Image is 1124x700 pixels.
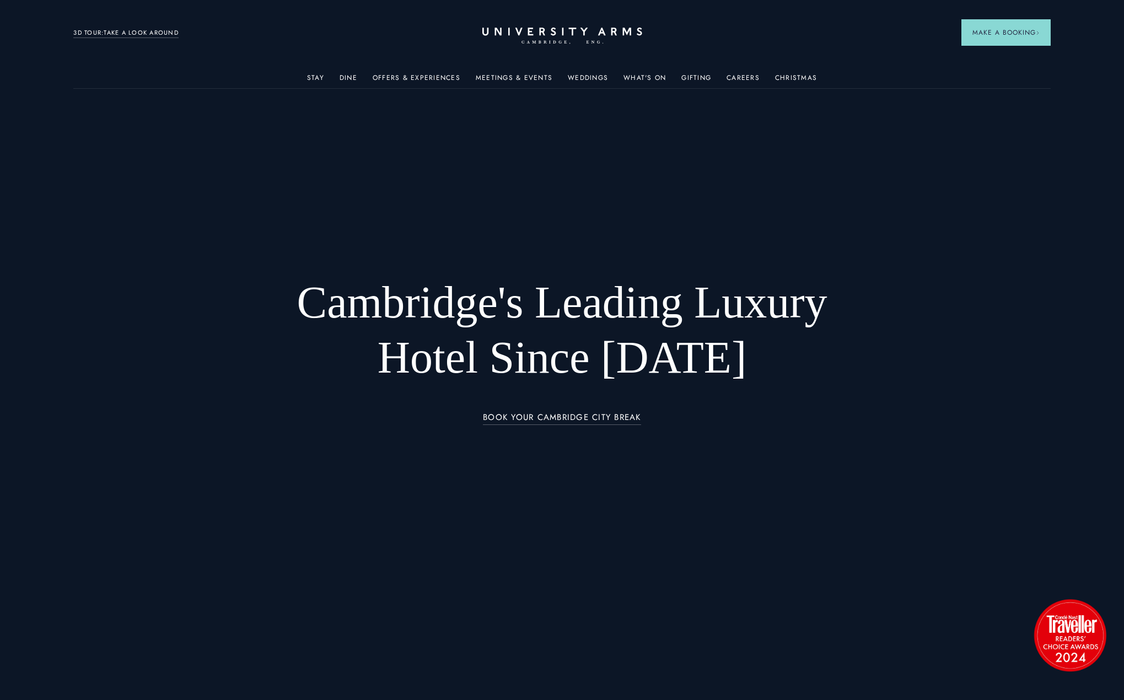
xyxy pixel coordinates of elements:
[568,74,608,88] a: Weddings
[268,275,856,385] h1: Cambridge's Leading Luxury Hotel Since [DATE]
[483,413,641,426] a: BOOK YOUR CAMBRIDGE CITY BREAK
[961,19,1051,46] button: Make a BookingArrow icon
[1036,31,1040,35] img: Arrow icon
[73,28,179,38] a: 3D TOUR:TAKE A LOOK AROUND
[307,74,324,88] a: Stay
[972,28,1040,37] span: Make a Booking
[476,74,552,88] a: Meetings & Events
[681,74,711,88] a: Gifting
[1029,594,1111,676] img: image-2524eff8f0c5d55edbf694693304c4387916dea5-1501x1501-png
[775,74,817,88] a: Christmas
[623,74,666,88] a: What's On
[373,74,460,88] a: Offers & Experiences
[340,74,357,88] a: Dine
[727,74,760,88] a: Careers
[482,28,642,45] a: Home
